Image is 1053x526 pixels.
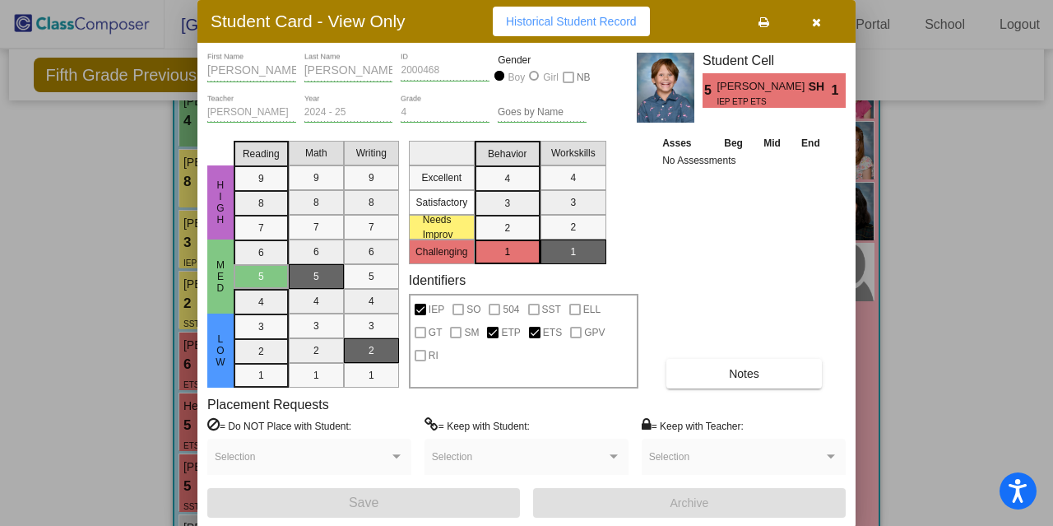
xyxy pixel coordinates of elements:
[717,78,808,95] span: [PERSON_NAME] [PERSON_NAME]
[503,300,519,319] span: 504
[493,7,650,36] button: Historical Student Record
[584,323,605,342] span: GPV
[207,397,329,412] label: Placement Requests
[533,488,846,518] button: Archive
[349,496,378,510] span: Save
[498,107,587,119] input: goes by name
[506,15,637,28] span: Historical Student Record
[498,53,587,67] mat-label: Gender
[508,70,526,85] div: Boy
[729,367,759,380] span: Notes
[583,300,601,319] span: ELL
[703,53,846,68] h3: Student Cell
[670,496,709,510] span: Archive
[809,78,832,95] span: SH
[401,65,489,77] input: Enter ID
[832,81,846,100] span: 1
[543,323,562,342] span: ETS
[429,300,444,319] span: IEP
[207,488,520,518] button: Save
[713,134,753,152] th: Beg
[577,67,591,87] span: NB
[409,272,466,288] label: Identifiers
[717,95,796,108] span: IEP ETP ETS
[207,107,296,119] input: teacher
[466,300,480,319] span: SO
[703,81,717,100] span: 5
[658,152,831,169] td: No Assessments
[213,259,228,294] span: Med
[642,417,744,434] label: = Keep with Teacher:
[754,134,791,152] th: Mid
[401,107,489,119] input: grade
[464,323,479,342] span: SM
[501,323,520,342] span: ETP
[429,346,438,365] span: RI
[207,417,351,434] label: = Do NOT Place with Student:
[424,417,530,434] label: = Keep with Student:
[542,300,561,319] span: SST
[304,107,393,119] input: year
[213,333,228,368] span: Low
[658,134,713,152] th: Asses
[211,11,406,31] h3: Student Card - View Only
[213,179,228,226] span: HIgh
[666,359,822,389] button: Notes
[791,134,830,152] th: End
[542,70,559,85] div: Girl
[429,323,443,342] span: GT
